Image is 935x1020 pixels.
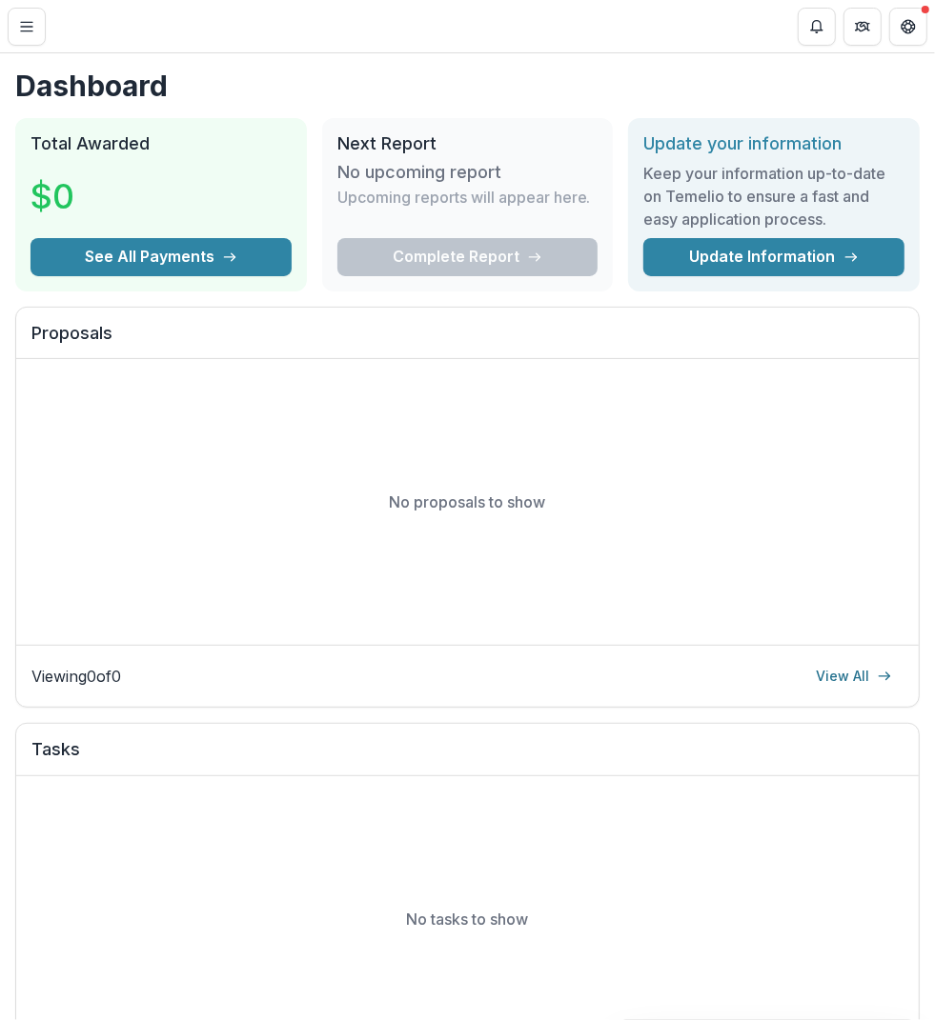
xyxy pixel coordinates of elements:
[643,162,905,230] h3: Keep your information up-to-date on Temelio to ensure a fast and easy application process.
[31,323,904,359] h2: Proposals
[844,8,882,46] button: Partners
[643,238,905,276] a: Update Information
[643,133,905,154] h2: Update your information
[15,69,920,103] h1: Dashboard
[889,8,927,46] button: Get Help
[30,170,173,222] h3: $0
[337,162,501,183] h3: No upcoming report
[30,133,292,154] h2: Total Awarded
[798,8,836,46] button: Notifications
[30,238,292,276] button: See All Payments
[31,739,904,775] h2: Tasks
[8,8,46,46] button: Toggle Menu
[31,665,121,688] p: Viewing 0 of 0
[407,908,529,930] p: No tasks to show
[804,661,904,691] a: View All
[390,490,546,513] p: No proposals to show
[337,133,599,154] h2: Next Report
[337,186,591,209] p: Upcoming reports will appear here.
